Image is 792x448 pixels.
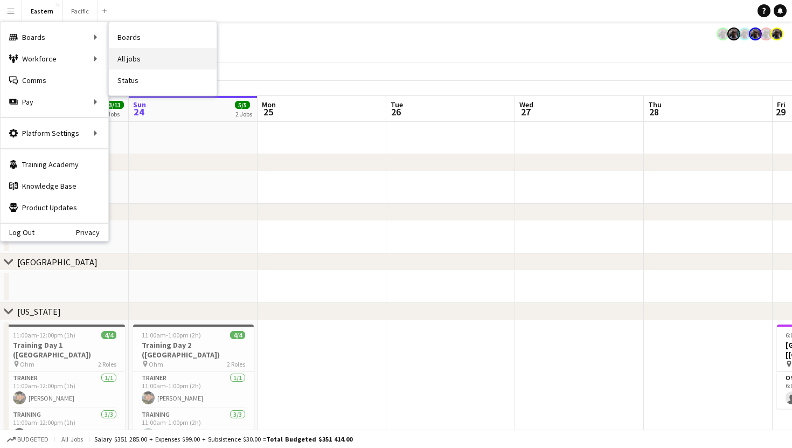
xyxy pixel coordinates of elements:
[770,27,783,40] app-user-avatar: Jeremiah Bell
[142,331,201,339] span: 11:00am-1:00pm (2h)
[235,101,250,109] span: 5/5
[738,27,751,40] app-user-avatar: Jeremiah Bell
[227,360,245,368] span: 2 Roles
[717,27,730,40] app-user-avatar: Jeremiah Bell
[260,106,276,118] span: 25
[4,340,125,360] h3: Training Day 1 ([GEOGRAPHIC_DATA])
[17,306,61,317] div: [US_STATE]
[62,1,98,22] button: Pacific
[103,110,123,118] div: 5 Jobs
[94,435,352,443] div: Salary $351 285.00 + Expenses $99.00 + Subsistence $30.00 =
[5,433,50,445] button: Budgeted
[109,70,217,91] a: Status
[131,106,146,118] span: 24
[149,360,163,368] span: Ohm
[727,27,740,40] app-user-avatar: Jeremiah Bell
[760,27,773,40] app-user-avatar: Jeremiah Bell
[98,360,116,368] span: 2 Roles
[1,48,108,70] div: Workforce
[1,228,34,237] a: Log Out
[1,122,108,144] div: Platform Settings
[1,175,108,197] a: Knowledge Base
[230,331,245,339] span: 4/4
[1,26,108,48] div: Boards
[133,340,254,360] h3: Training Day 2 ([GEOGRAPHIC_DATA])
[775,106,786,118] span: 29
[13,331,75,339] span: 11:00am-12:00pm (1h)
[262,100,276,109] span: Mon
[648,100,662,109] span: Thu
[133,372,254,409] app-card-role: Trainer1/111:00am-1:00pm (2h)[PERSON_NAME]
[17,436,48,443] span: Budgeted
[1,197,108,218] a: Product Updates
[109,48,217,70] a: All jobs
[1,91,108,113] div: Pay
[647,106,662,118] span: 28
[109,26,217,48] a: Boards
[518,106,533,118] span: 27
[519,100,533,109] span: Wed
[235,110,252,118] div: 2 Jobs
[266,435,352,443] span: Total Budgeted $351 414.00
[777,100,786,109] span: Fri
[59,435,85,443] span: All jobs
[101,331,116,339] span: 4/4
[389,106,403,118] span: 26
[102,101,124,109] span: 13/13
[1,70,108,91] a: Comms
[22,1,62,22] button: Eastern
[17,257,98,267] div: [GEOGRAPHIC_DATA]
[133,100,146,109] span: Sun
[20,360,34,368] span: Ohm
[749,27,762,40] app-user-avatar: Jeremiah Bell
[4,372,125,409] app-card-role: Trainer1/111:00am-12:00pm (1h)[PERSON_NAME]
[391,100,403,109] span: Tue
[1,154,108,175] a: Training Academy
[76,228,108,237] a: Privacy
